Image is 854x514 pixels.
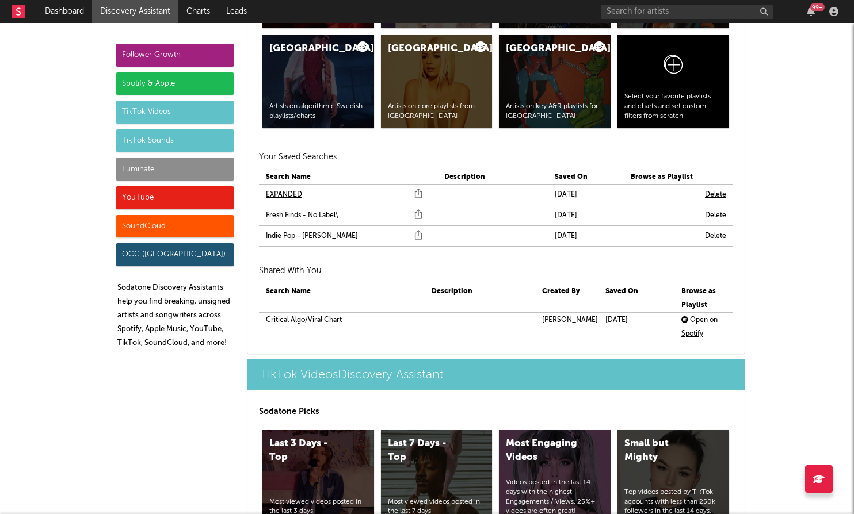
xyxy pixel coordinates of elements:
[807,7,815,16] button: 99+
[499,35,611,128] a: [GEOGRAPHIC_DATA]Artists on key A&R playlists for [GEOGRAPHIC_DATA]
[548,226,624,247] td: [DATE]
[262,35,374,128] a: [GEOGRAPHIC_DATA]Artists on algorithmic Swedish playlists/charts
[624,92,722,121] div: Select your favorite playlists and charts and set custom filters from scratch.
[506,437,584,465] div: Most Engaging Videos
[269,42,348,56] div: [GEOGRAPHIC_DATA]
[116,215,234,238] div: SoundCloud
[548,170,624,185] th: Saved On
[117,281,234,350] p: Sodatone Discovery Assistants help you find breaking, unsigned artists and songwriters across Spo...
[624,437,703,465] div: Small but Mighty
[259,170,437,185] th: Search Name
[425,285,535,313] th: Description
[116,44,234,67] div: Follower Growth
[259,285,425,313] th: Search Name
[266,313,342,327] a: Critical Algo/Viral Chart
[598,285,674,313] th: Saved On
[698,205,733,226] td: Delete
[269,102,367,121] div: Artists on algorithmic Swedish playlists/charts
[116,101,234,124] div: TikTok Videos
[437,170,548,185] th: Description
[116,129,234,152] div: TikTok Sounds
[388,437,466,465] div: Last 7 Days - Top
[269,437,348,465] div: Last 3 Days - Top
[116,72,234,95] div: Spotify & Apple
[506,102,604,121] div: Artists on key A&R playlists for [GEOGRAPHIC_DATA]
[266,209,338,223] a: Fresh Finds - No Label\
[259,264,733,278] h2: Shared With You
[681,313,725,341] div: Open on Spotify
[116,243,234,266] div: OCC ([GEOGRAPHIC_DATA])
[548,185,624,205] td: [DATE]
[601,5,773,19] input: Search for artists
[388,102,486,121] div: Artists on core playlists from [GEOGRAPHIC_DATA]
[259,150,733,164] h2: Your Saved Searches
[698,226,733,247] td: Delete
[548,205,624,226] td: [DATE]
[116,186,234,209] div: YouTube
[266,188,302,202] a: EXPANDED
[247,359,745,390] a: TikTok VideosDiscovery Assistant
[681,317,718,337] span: Open on Spotify
[535,313,598,342] td: [PERSON_NAME]
[598,313,674,342] td: [DATE]
[116,158,234,181] div: Luminate
[388,42,466,56] div: [GEOGRAPHIC_DATA]
[698,185,733,205] td: Delete
[259,405,733,419] p: Sodatone Picks
[266,229,358,243] a: Indie Pop - [PERSON_NAME]
[810,3,825,11] div: 99 +
[617,35,729,128] a: Select your favorite playlists and charts and set custom filters from scratch.
[535,285,598,313] th: Created By
[506,42,584,56] div: [GEOGRAPHIC_DATA]
[381,35,493,128] a: [GEOGRAPHIC_DATA]Artists on core playlists from [GEOGRAPHIC_DATA]
[624,170,698,185] th: Browse as Playlist
[674,285,726,313] th: Browse as Playlist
